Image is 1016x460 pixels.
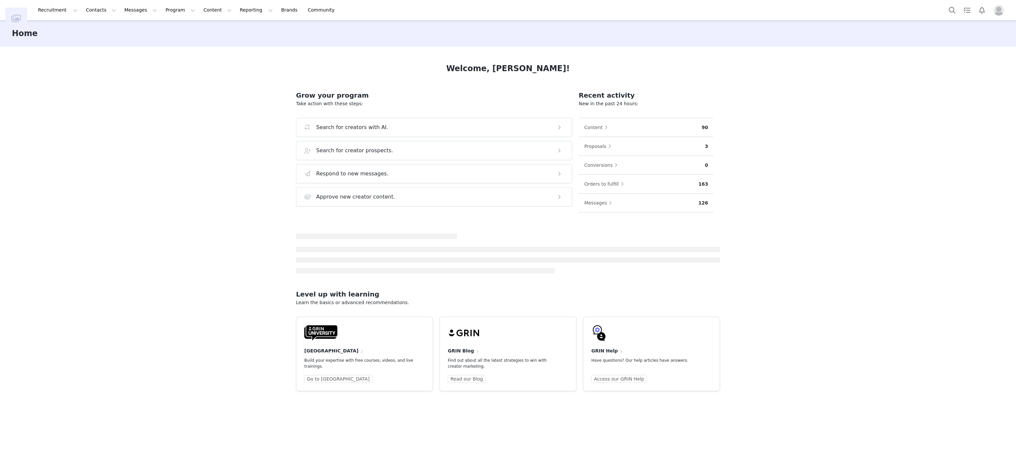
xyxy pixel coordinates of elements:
button: Search [945,3,959,18]
h3: Home [12,27,38,39]
p: Have questions? Our help articles have answers. [591,357,701,363]
a: Read our Blog [448,375,486,383]
button: Program [161,3,199,18]
img: GRIN-University-Logo-Black.svg [304,325,337,341]
button: Reporting [236,3,277,18]
button: Conversions [584,160,621,170]
h4: [GEOGRAPHIC_DATA] [304,347,359,354]
p: Find out about all the latest strategies to win with creator marketing. [448,357,558,369]
a: Go to [GEOGRAPHIC_DATA] [304,375,372,383]
h2: Grow your program [296,90,572,100]
a: Tasks [960,3,974,18]
button: Orders to fulfill [584,179,627,189]
button: Contacts [82,3,120,18]
h3: Search for creators with AI. [316,123,388,131]
p: Learn the basics or advanced recommendations. [296,299,720,306]
button: Notifications [975,3,989,18]
p: 90 [702,124,708,131]
h2: Level up with learning [296,289,720,299]
p: 0 [705,162,708,169]
img: grin-logo-black.svg [448,325,481,341]
a: Brands [277,3,303,18]
p: 126 [698,200,708,207]
p: Build your expertise with free courses, videos, and live trainings. [304,357,414,369]
button: Search for creators with AI. [296,118,572,137]
p: New in the past 24 hours: [579,100,713,107]
button: Search for creator prospects. [296,141,572,160]
a: Access our GRIN Help [591,375,647,383]
h3: Approve new creator content. [316,193,395,201]
h4: GRIN Blog [448,347,474,354]
button: Approve new creator content. [296,187,572,207]
p: Take action with these steps: [296,100,572,107]
img: placeholder-profile.jpg [994,5,1004,16]
h4: GRIN Help [591,347,618,354]
p: 163 [698,181,708,188]
button: Recruitment [34,3,82,18]
h3: Search for creator prospects. [316,147,393,155]
button: Messages [120,3,161,18]
a: Community [304,3,342,18]
button: Messages [584,198,615,208]
h2: Recent activity [579,90,713,100]
button: Proposals [584,141,615,152]
h3: Respond to new messages. [316,170,389,178]
p: 3 [705,143,708,150]
img: GRIN-help-icon.svg [591,325,607,341]
button: Profile [990,5,1011,16]
h1: Welcome, [PERSON_NAME]! [446,63,570,74]
button: Content [584,122,611,133]
button: Respond to new messages. [296,164,572,183]
button: Content [199,3,235,18]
